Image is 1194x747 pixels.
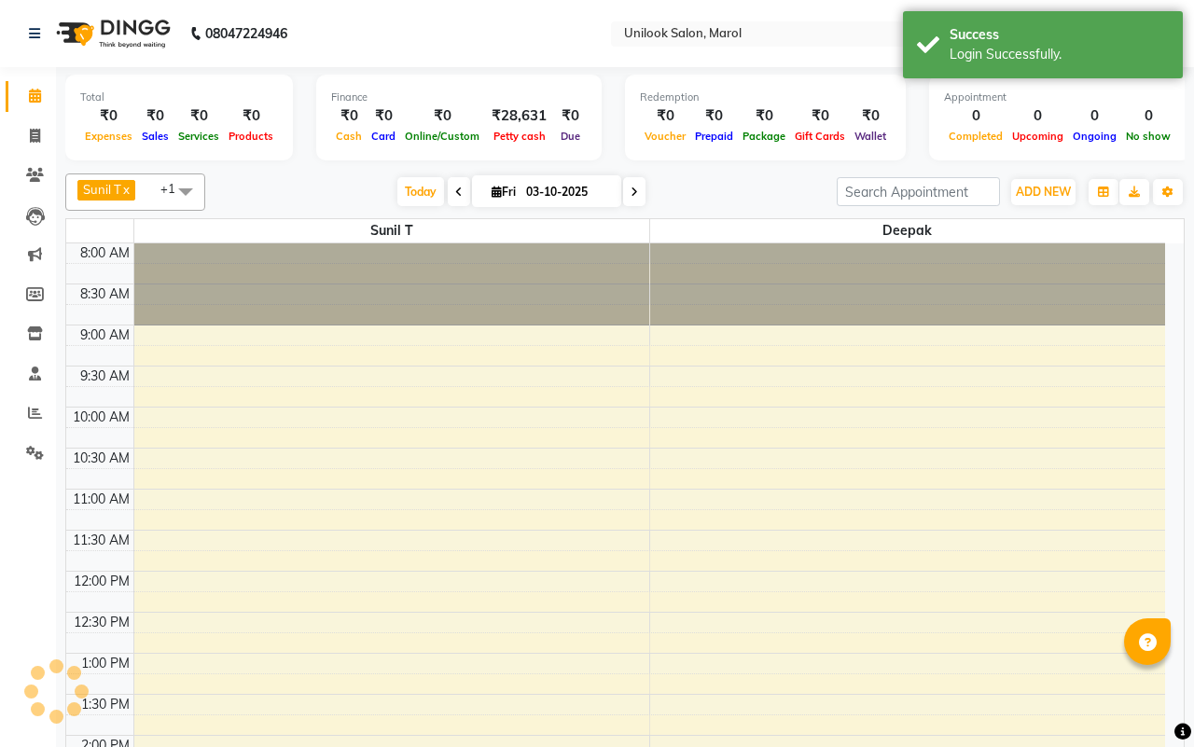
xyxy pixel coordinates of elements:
[174,105,224,127] div: ₹0
[1007,130,1068,143] span: Upcoming
[160,181,189,196] span: +1
[944,105,1007,127] div: 0
[137,105,174,127] div: ₹0
[484,105,554,127] div: ₹28,631
[950,45,1169,64] div: Login Successfully.
[1121,130,1175,143] span: No show
[76,367,133,386] div: 9:30 AM
[640,90,891,105] div: Redemption
[76,325,133,345] div: 9:00 AM
[331,105,367,127] div: ₹0
[1121,105,1175,127] div: 0
[1007,105,1068,127] div: 0
[69,531,133,550] div: 11:30 AM
[397,177,444,206] span: Today
[77,695,133,714] div: 1:30 PM
[790,130,850,143] span: Gift Cards
[690,105,738,127] div: ₹0
[640,130,690,143] span: Voucher
[640,105,690,127] div: ₹0
[400,105,484,127] div: ₹0
[554,105,587,127] div: ₹0
[134,219,649,242] span: Sunil T
[944,130,1007,143] span: Completed
[850,105,891,127] div: ₹0
[650,219,1166,242] span: Deepak
[790,105,850,127] div: ₹0
[944,90,1175,105] div: Appointment
[489,130,550,143] span: Petty cash
[487,185,521,199] span: Fri
[76,284,133,304] div: 8:30 AM
[400,130,484,143] span: Online/Custom
[77,654,133,673] div: 1:00 PM
[738,130,790,143] span: Package
[76,243,133,263] div: 8:00 AM
[1068,130,1121,143] span: Ongoing
[69,408,133,427] div: 10:00 AM
[367,130,400,143] span: Card
[1011,179,1076,205] button: ADD NEW
[70,572,133,591] div: 12:00 PM
[121,182,130,197] a: x
[80,130,137,143] span: Expenses
[224,130,278,143] span: Products
[69,490,133,509] div: 11:00 AM
[80,90,278,105] div: Total
[367,105,400,127] div: ₹0
[521,178,614,206] input: 2025-10-03
[850,130,891,143] span: Wallet
[1068,105,1121,127] div: 0
[690,130,738,143] span: Prepaid
[80,105,137,127] div: ₹0
[205,7,287,60] b: 08047224946
[174,130,224,143] span: Services
[137,130,174,143] span: Sales
[48,7,175,60] img: logo
[224,105,278,127] div: ₹0
[83,182,121,197] span: Sunil T
[556,130,585,143] span: Due
[738,105,790,127] div: ₹0
[70,613,133,632] div: 12:30 PM
[837,177,1000,206] input: Search Appointment
[331,90,587,105] div: Finance
[1016,185,1071,199] span: ADD NEW
[950,25,1169,45] div: Success
[331,130,367,143] span: Cash
[69,449,133,468] div: 10:30 AM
